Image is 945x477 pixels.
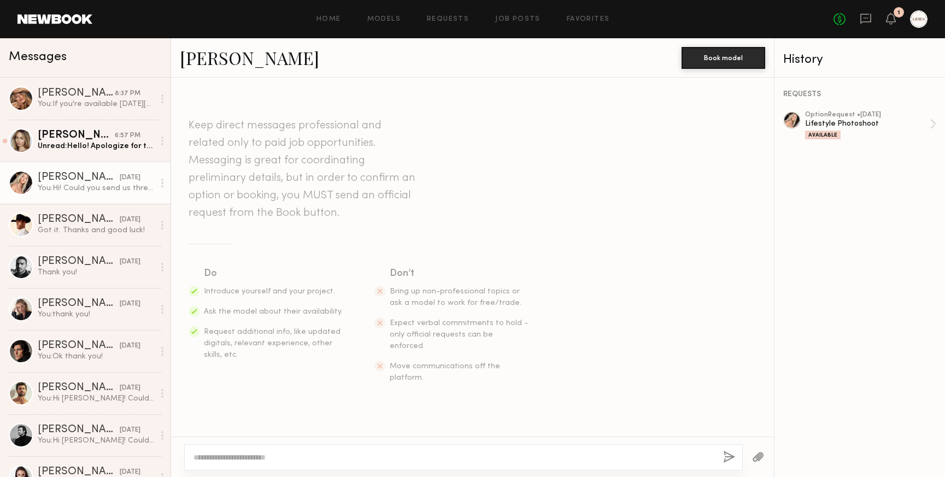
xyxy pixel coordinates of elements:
div: [DATE] [120,257,140,267]
div: You: Hi! Could you send us three raw unedited selfies of you wearing sunglasses? Front facing, 3/... [38,183,154,193]
span: Introduce yourself and your project. [204,288,335,295]
div: You: Ok thank you! [38,351,154,362]
div: Don’t [390,266,530,281]
div: [PERSON_NAME] [38,88,115,99]
div: option Request • [DATE] [805,111,930,119]
span: Messages [9,51,67,63]
a: Favorites [567,16,610,23]
div: You: Hi [PERSON_NAME]! Could you send us three raw unedited selfies of you wearing sunglasses? Fr... [38,435,154,446]
div: You: thank you! [38,309,154,320]
a: Requests [427,16,469,23]
span: Move communications off the platform. [390,363,500,381]
a: optionRequest •[DATE]Lifestyle PhotoshootAvailable [805,111,936,139]
div: [DATE] [120,215,140,225]
div: [DATE] [120,383,140,393]
div: [PERSON_NAME] [38,172,120,183]
div: Do [204,266,344,281]
span: Request additional info, like updated digitals, relevant experience, other skills, etc. [204,328,341,358]
div: 6:57 PM [115,131,140,141]
span: Expect verbal commitments to hold - only official requests can be enforced. [390,320,528,350]
span: Bring up non-professional topics or ask a model to work for free/trade. [390,288,521,307]
div: [PERSON_NAME] [38,214,120,225]
div: You: If you're available [DATE][DATE] from 3:30-5:30 please send us three raw unedited selfies of... [38,99,154,109]
div: [DATE] [120,173,140,183]
div: [PERSON_NAME] [38,130,115,141]
div: Thank you! [38,267,154,278]
div: Got it. Thanks and good luck! [38,225,154,235]
div: Available [805,131,841,139]
div: 8:37 PM [115,89,140,99]
a: Home [316,16,341,23]
a: Models [367,16,401,23]
a: Book model [682,52,765,62]
div: [PERSON_NAME] [38,298,120,309]
div: [PERSON_NAME] [38,256,120,267]
a: [PERSON_NAME] [180,46,319,69]
div: Unread: Hello! Apologize for the late reply but yes will have those sent [DATE] morning with natu... [38,141,154,151]
div: [PERSON_NAME] [38,425,120,435]
header: Keep direct messages professional and related only to paid job opportunities. Messaging is great ... [189,117,418,222]
div: History [783,54,936,66]
div: REQUESTS [783,91,936,98]
a: Job Posts [495,16,541,23]
div: You: Hi [PERSON_NAME]! Could you send us three raw unedited selfies of you wearing sunglasses? Fr... [38,393,154,404]
div: 1 [897,10,900,16]
span: Ask the model about their availability. [204,308,343,315]
div: [DATE] [120,341,140,351]
div: [PERSON_NAME] [38,340,120,351]
button: Book model [682,47,765,69]
div: [DATE] [120,299,140,309]
div: Lifestyle Photoshoot [805,119,930,129]
div: [DATE] [120,425,140,435]
div: [PERSON_NAME] [38,382,120,393]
